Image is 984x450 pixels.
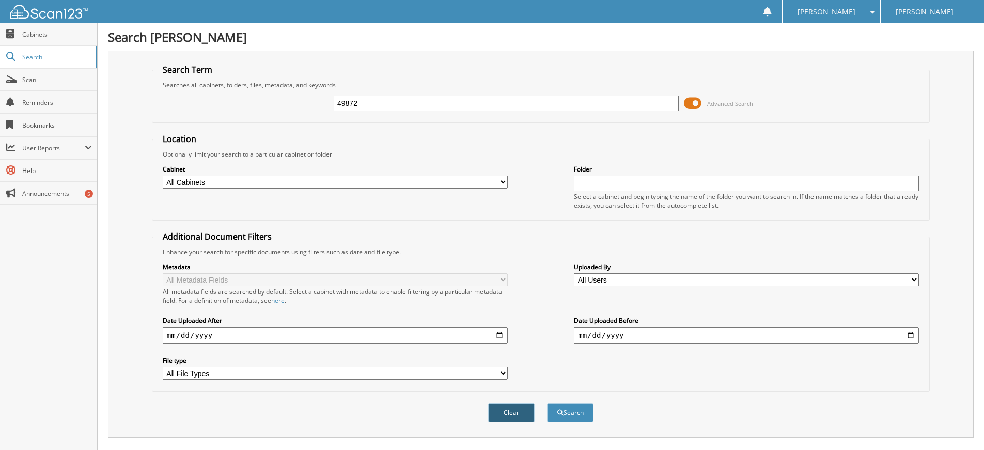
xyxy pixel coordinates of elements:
span: Cabinets [22,30,92,39]
span: Reminders [22,98,92,107]
legend: Search Term [158,64,217,75]
input: start [163,327,508,344]
span: Help [22,166,92,175]
label: Date Uploaded After [163,316,508,325]
legend: Additional Document Filters [158,231,277,242]
div: All metadata fields are searched by default. Select a cabinet with metadata to enable filtering b... [163,287,508,305]
label: Metadata [163,262,508,271]
span: Advanced Search [707,100,753,107]
h1: Search [PERSON_NAME] [108,28,974,45]
label: Date Uploaded Before [574,316,919,325]
span: [PERSON_NAME] [896,9,954,15]
legend: Location [158,133,201,145]
input: end [574,327,919,344]
div: Optionally limit your search to a particular cabinet or folder [158,150,924,159]
span: Search [22,53,90,61]
div: Searches all cabinets, folders, files, metadata, and keywords [158,81,924,89]
iframe: Chat Widget [932,400,984,450]
span: Announcements [22,189,92,198]
div: Enhance your search for specific documents using filters such as date and file type. [158,247,924,256]
span: Scan [22,75,92,84]
label: File type [163,356,508,365]
label: Folder [574,165,919,174]
a: here [271,296,285,305]
span: [PERSON_NAME] [798,9,855,15]
span: User Reports [22,144,85,152]
div: Select a cabinet and begin typing the name of the folder you want to search in. If the name match... [574,192,919,210]
div: 5 [85,190,93,198]
label: Uploaded By [574,262,919,271]
button: Clear [488,403,535,422]
span: Bookmarks [22,121,92,130]
img: scan123-logo-white.svg [10,5,88,19]
button: Search [547,403,593,422]
label: Cabinet [163,165,508,174]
